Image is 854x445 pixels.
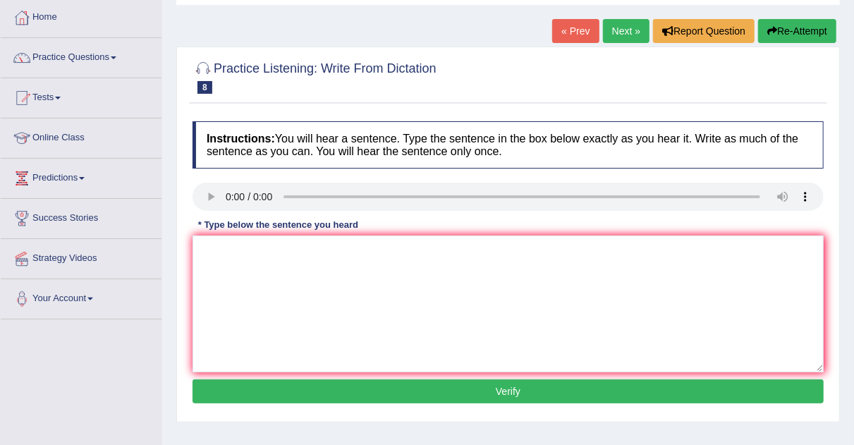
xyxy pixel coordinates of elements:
a: Strategy Videos [1,239,161,274]
a: Predictions [1,159,161,194]
button: Re-Attempt [758,19,836,43]
button: Report Question [653,19,755,43]
a: Success Stories [1,199,161,234]
a: Next » [603,19,649,43]
a: Online Class [1,118,161,154]
a: Practice Questions [1,38,161,73]
a: « Prev [552,19,599,43]
button: Verify [193,379,824,403]
a: Your Account [1,279,161,315]
h4: You will hear a sentence. Type the sentence in the box below exactly as you hear it. Write as muc... [193,121,824,169]
a: Tests [1,78,161,114]
span: 8 [197,81,212,94]
h2: Practice Listening: Write From Dictation [193,59,437,94]
b: Instructions: [207,133,275,145]
div: * Type below the sentence you heard [193,218,364,231]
